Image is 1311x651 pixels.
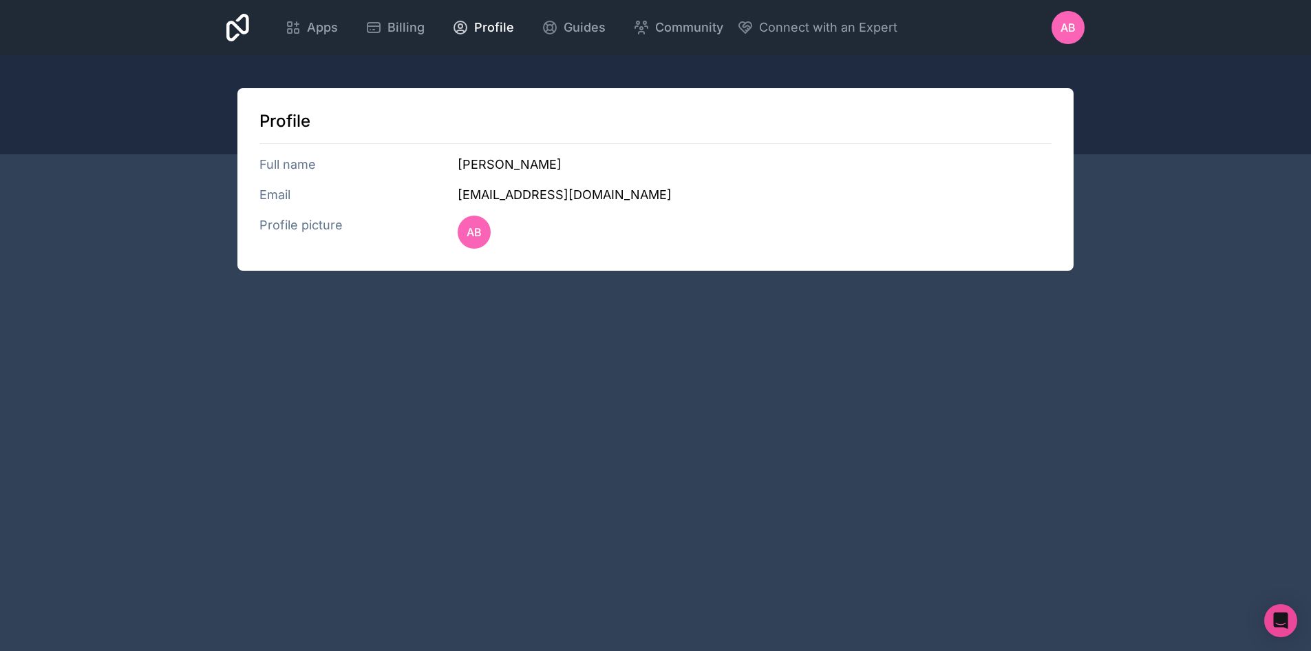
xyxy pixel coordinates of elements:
div: Open Intercom Messenger [1264,604,1297,637]
h3: Profile picture [259,216,458,249]
a: Profile [441,12,525,43]
span: AB [1060,19,1076,36]
button: Connect with an Expert [737,18,897,37]
span: Connect with an Expert [759,18,897,37]
span: Apps [307,18,338,37]
a: Billing [354,12,436,43]
span: Guides [564,18,606,37]
h1: Profile [259,110,1052,132]
span: Profile [474,18,514,37]
h3: Full name [259,155,458,174]
h3: Email [259,185,458,205]
h3: [PERSON_NAME] [458,155,1052,174]
span: AB [467,224,482,240]
span: Billing [387,18,425,37]
a: Community [622,12,734,43]
a: Guides [531,12,617,43]
a: Apps [274,12,349,43]
h3: [EMAIL_ADDRESS][DOMAIN_NAME] [458,185,1052,205]
span: Community [655,18,723,37]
